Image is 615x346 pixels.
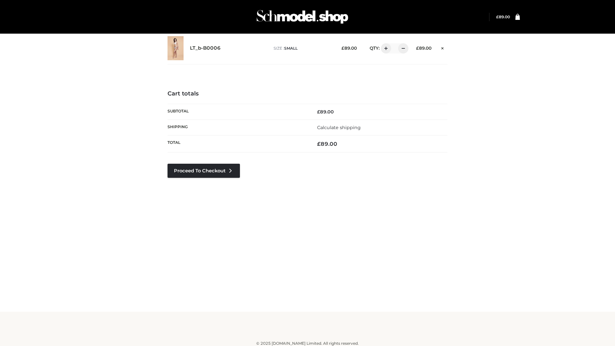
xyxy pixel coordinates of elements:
span: £ [317,141,321,147]
bdi: 89.00 [496,14,510,19]
img: LT_b-B0006 - SMALL [168,36,184,60]
span: £ [317,109,320,115]
span: SMALL [284,46,298,51]
p: size : [274,45,332,51]
span: £ [496,14,499,19]
th: Total [168,136,307,152]
span: £ [341,45,344,51]
th: Subtotal [168,104,307,119]
img: Schmodel Admin 964 [254,4,350,29]
div: QTY: [363,43,406,54]
bdi: 89.00 [317,109,334,115]
a: Remove this item [438,43,447,52]
bdi: 89.00 [317,141,337,147]
a: Calculate shipping [317,125,361,130]
a: Proceed to Checkout [168,164,240,178]
bdi: 89.00 [416,45,431,51]
a: £89.00 [496,14,510,19]
span: £ [416,45,419,51]
th: Shipping [168,119,307,135]
bdi: 89.00 [341,45,357,51]
a: LT_b-B0006 [190,45,221,51]
h4: Cart totals [168,90,447,97]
